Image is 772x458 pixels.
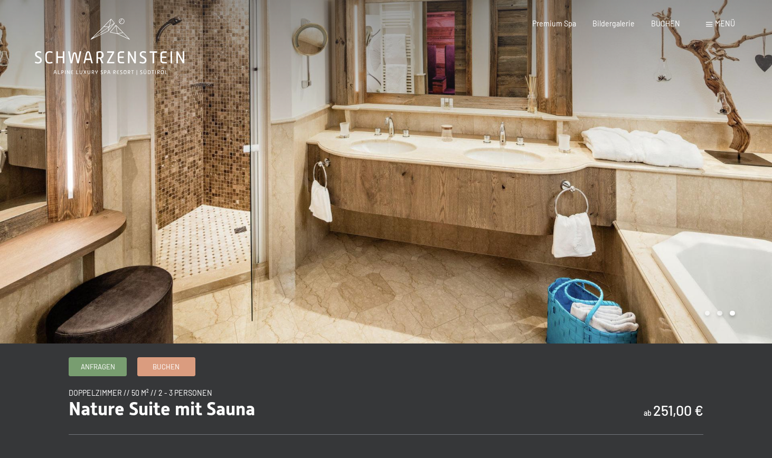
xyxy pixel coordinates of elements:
[138,358,195,375] a: Buchen
[651,19,680,28] a: BUCHEN
[69,398,255,419] span: Nature Suite mit Sauna
[592,19,635,28] a: Bildergalerie
[715,19,735,28] span: Menü
[69,388,212,397] span: Doppelzimmer // 50 m² // 2 - 3 Personen
[653,402,703,418] b: 251,00 €
[69,358,126,375] a: Anfragen
[153,362,180,371] span: Buchen
[644,408,652,417] span: ab
[532,19,576,28] a: Premium Spa
[81,362,115,371] span: Anfragen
